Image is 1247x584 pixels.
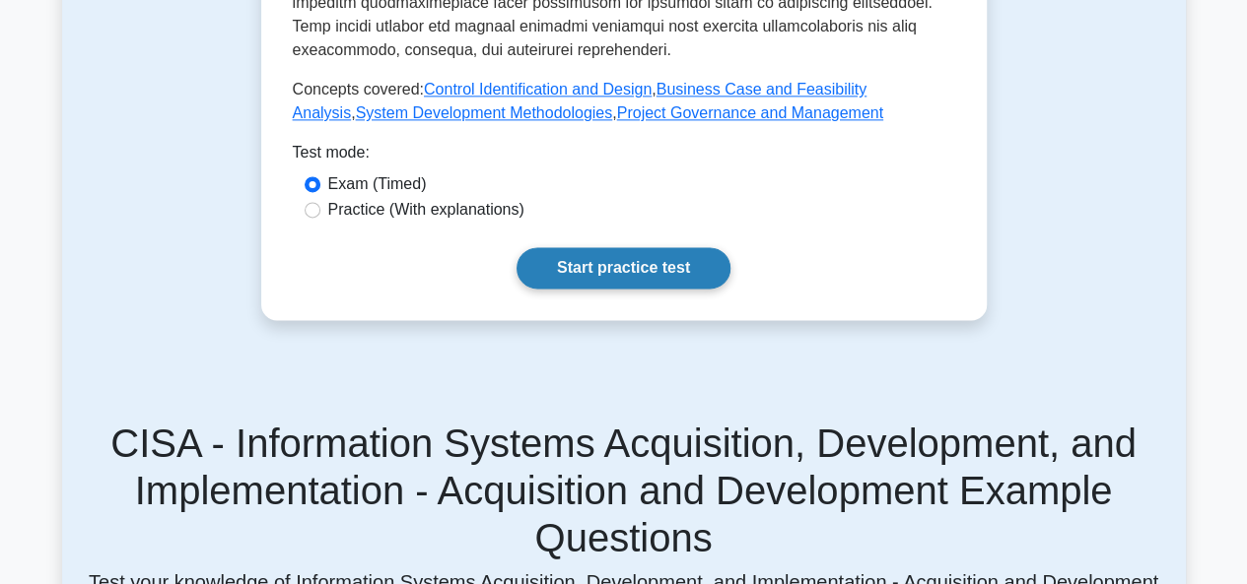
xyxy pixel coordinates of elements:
a: System Development Methodologies [356,104,613,121]
a: Project Governance and Management [617,104,883,121]
label: Practice (With explanations) [328,198,524,222]
div: Test mode: [293,141,955,172]
p: Concepts covered: , , , [293,78,955,125]
a: Start practice test [517,247,730,289]
a: Control Identification and Design [424,81,652,97]
h5: CISA - Information Systems Acquisition, Development, and Implementation - Acquisition and Develop... [74,420,1174,561]
label: Exam (Timed) [328,172,427,196]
